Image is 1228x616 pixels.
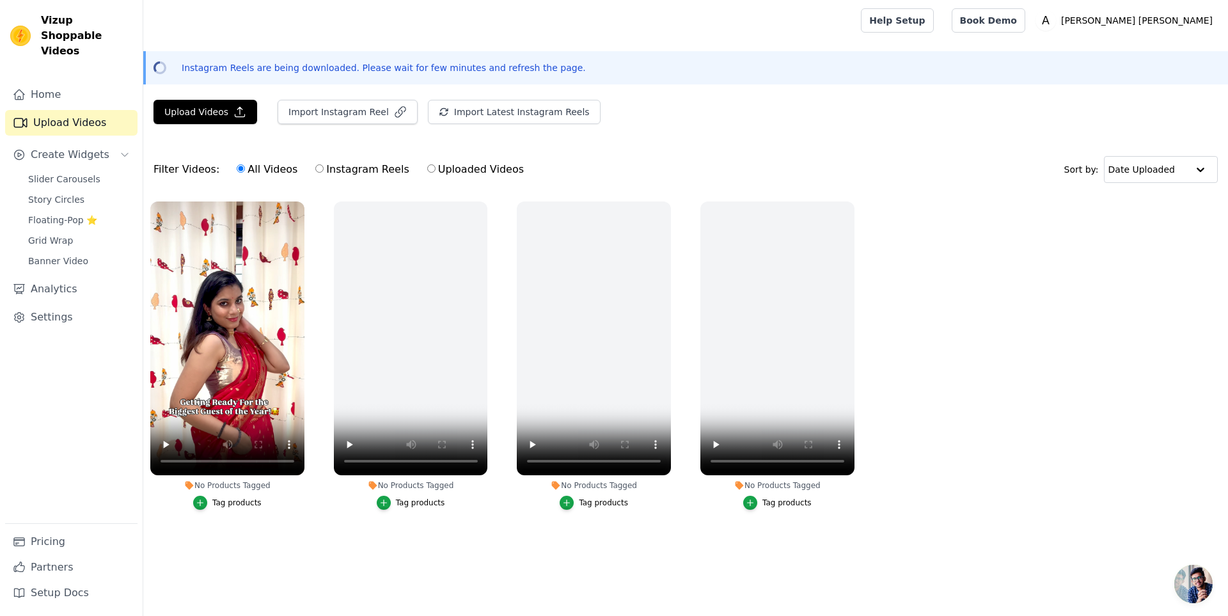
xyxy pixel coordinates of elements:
span: Story Circles [28,193,84,206]
button: A [PERSON_NAME] [PERSON_NAME] [1035,9,1218,32]
div: Tag products [762,498,812,508]
a: Banner Video [20,252,138,270]
a: Pricing [5,529,138,555]
label: Instagram Reels [315,161,409,178]
p: Instagram Reels are being downloaded. Please wait for few minutes and refresh the page. [182,61,586,74]
span: Banner Video [28,255,88,267]
button: Tag products [193,496,262,510]
div: Sort by: [1064,156,1218,183]
span: Vizup Shoppable Videos [41,13,132,59]
button: Tag products [377,496,445,510]
span: Floating-Pop ⭐ [28,214,97,226]
a: Slider Carousels [20,170,138,188]
input: Uploaded Videos [427,164,436,173]
button: Upload Videos [153,100,257,124]
div: No Products Tagged [700,480,854,491]
input: Instagram Reels [315,164,324,173]
button: Import Instagram Reel [278,100,418,124]
div: No Products Tagged [517,480,671,491]
a: Settings [5,304,138,330]
span: Create Widgets [31,147,109,162]
button: Tag products [560,496,628,510]
a: Help Setup [861,8,933,33]
button: Create Widgets [5,142,138,168]
div: Tag products [212,498,262,508]
div: Tag products [579,498,628,508]
label: All Videos [236,161,298,178]
div: Tag products [396,498,445,508]
a: Partners [5,555,138,580]
span: Grid Wrap [28,234,73,247]
img: Vizup [10,26,31,46]
span: Slider Carousels [28,173,100,186]
div: Filter Videos: [153,155,531,184]
button: Tag products [743,496,812,510]
div: No Products Tagged [334,480,488,491]
a: Floating-Pop ⭐ [20,211,138,229]
a: Book Demo [952,8,1025,33]
label: Uploaded Videos [427,161,524,178]
text: A [1042,14,1050,27]
a: Upload Videos [5,110,138,136]
a: Grid Wrap [20,232,138,249]
a: Open chat [1174,565,1213,603]
a: Setup Docs [5,580,138,606]
div: No Products Tagged [150,480,304,491]
a: Story Circles [20,191,138,209]
p: [PERSON_NAME] [PERSON_NAME] [1056,9,1218,32]
button: Import Latest Instagram Reels [428,100,601,124]
a: Analytics [5,276,138,302]
a: Home [5,82,138,107]
input: All Videos [237,164,245,173]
